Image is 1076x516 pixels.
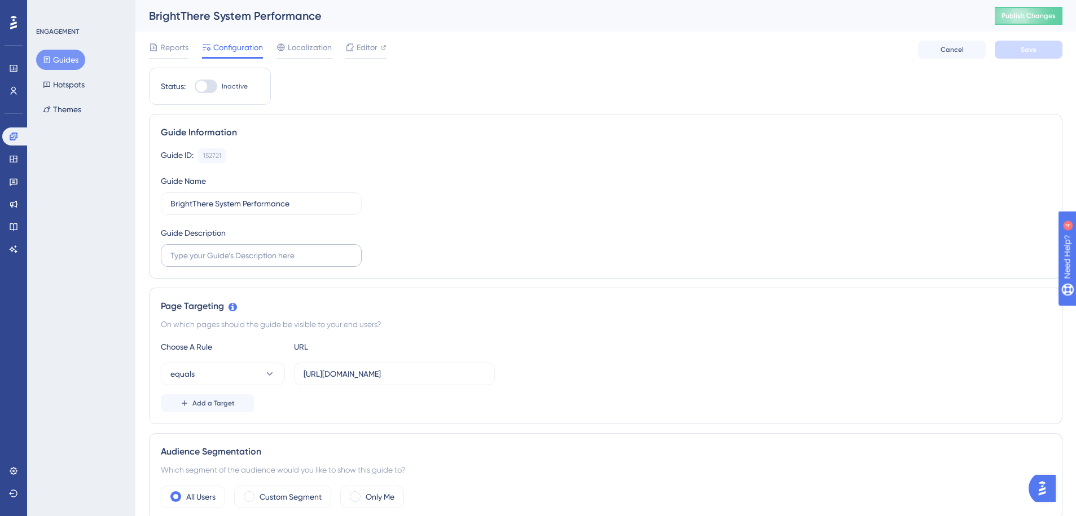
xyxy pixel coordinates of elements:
[161,317,1051,331] div: On which pages should the guide be visible to your end users?
[170,249,352,262] input: Type your Guide’s Description here
[186,490,216,504] label: All Users
[995,41,1062,59] button: Save
[192,399,235,408] span: Add a Target
[161,226,226,240] div: Guide Description
[941,45,964,54] span: Cancel
[357,41,377,54] span: Editor
[161,126,1051,139] div: Guide Information
[36,27,79,36] div: ENGAGEMENT
[36,50,85,70] button: Guides
[161,174,206,188] div: Guide Name
[222,82,248,91] span: Inactive
[288,41,332,54] span: Localization
[1002,11,1056,20] span: Publish Changes
[161,340,285,354] div: Choose A Rule
[366,490,394,504] label: Only Me
[161,463,1051,477] div: Which segment of the audience would you like to show this guide to?
[918,41,986,59] button: Cancel
[36,74,91,95] button: Hotspots
[161,299,1051,313] div: Page Targeting
[27,3,71,16] span: Need Help?
[1029,471,1062,505] iframe: UserGuiding AI Assistant Launcher
[203,151,221,160] div: 152721
[160,41,188,54] span: Reports
[213,41,263,54] span: Configuration
[170,197,352,210] input: Type your Guide’s Name here
[161,148,194,163] div: Guide ID:
[260,490,322,504] label: Custom Segment
[161,80,186,93] div: Status:
[294,340,418,354] div: URL
[161,394,254,412] button: Add a Target
[149,8,967,24] div: BrightThere System Performance
[304,368,485,380] input: yourwebsite.com/path
[78,6,82,15] div: 4
[36,99,88,120] button: Themes
[1021,45,1037,54] span: Save
[995,7,1062,25] button: Publish Changes
[161,363,285,385] button: equals
[170,367,195,381] span: equals
[161,445,1051,458] div: Audience Segmentation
